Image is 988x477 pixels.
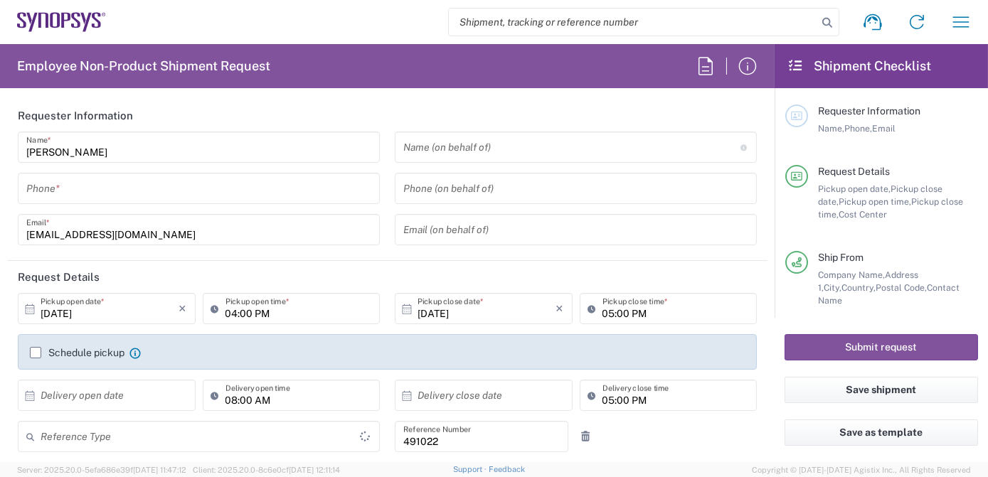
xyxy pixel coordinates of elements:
span: Email [872,123,896,134]
i: × [179,297,187,320]
a: Feedback [489,465,525,473]
button: Submit request [785,334,978,360]
span: Pickup open date, [818,183,891,194]
span: Postal Code, [876,282,927,293]
span: Company Name, [818,269,885,280]
a: Remove Reference [576,427,596,446]
h2: Request Details [18,270,100,284]
span: Client: 2025.20.0-8c6e0cf [193,466,340,474]
span: Country, [841,282,876,293]
span: Pickup open time, [839,196,911,207]
i: × [556,297,564,320]
button: Save as template [785,419,978,446]
h2: Requester Information [18,109,133,123]
span: [DATE] 12:11:14 [289,466,340,474]
button: Save shipment [785,377,978,403]
span: Copyright © [DATE]-[DATE] Agistix Inc., All Rights Reserved [752,463,971,476]
span: City, [824,282,841,293]
label: Schedule pickup [30,347,124,358]
span: Cost Center [839,209,887,220]
span: Request Details [818,166,890,177]
span: Ship From [818,252,864,263]
a: Support [453,465,489,473]
span: Server: 2025.20.0-5efa686e39f [17,466,186,474]
span: Name, [818,123,844,134]
h2: Shipment Checklist [787,58,931,75]
span: Phone, [844,123,872,134]
span: [DATE] 11:47:12 [133,466,186,474]
input: Shipment, tracking or reference number [449,9,817,36]
span: Requester Information [818,105,920,117]
h2: Employee Non-Product Shipment Request [17,58,270,75]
